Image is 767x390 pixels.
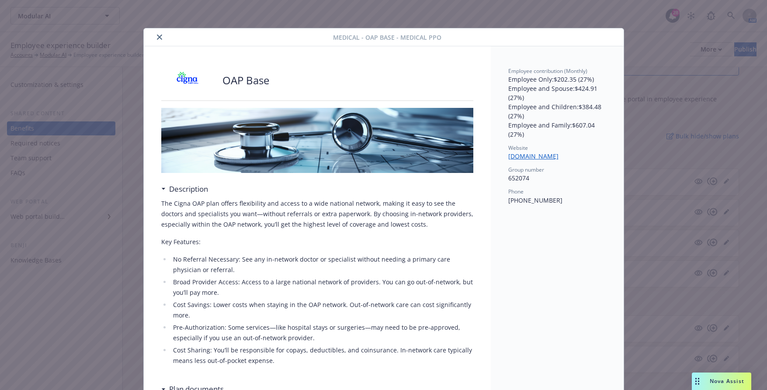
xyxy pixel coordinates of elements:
[508,166,544,173] span: Group number
[508,196,606,205] p: [PHONE_NUMBER]
[161,108,473,173] img: banner
[222,73,269,88] p: OAP Base
[508,152,566,160] a: [DOMAIN_NAME]
[154,32,165,42] button: close
[171,254,473,275] li: No Referral Necessary: See any in-network doctor or specialist without needing a primary care phy...
[333,33,441,42] span: Medical - OAP Base - Medical PPO
[508,144,528,152] span: Website
[710,377,744,385] span: Nova Assist
[508,102,606,121] p: Employee and Children : $384.48 (27%)
[161,183,208,195] div: Description
[508,188,524,195] span: Phone
[508,173,606,183] p: 652074
[161,198,473,230] p: The Cigna OAP plan offers flexibility and access to a wide national network, making it easy to se...
[692,373,751,390] button: Nova Assist
[692,373,703,390] div: Drag to move
[171,322,473,343] li: Pre-Authorization: Some services—like hospital stays or surgeries—may need to be pre-approved, es...
[171,300,473,321] li: Cost Savings: Lower costs when staying in the OAP network. Out-of-network care can cost significa...
[161,237,473,247] p: Key Features:
[508,84,606,102] p: Employee and Spouse : $424.91 (27%)
[508,67,587,75] span: Employee contribution (Monthly)
[171,345,473,366] li: Cost Sharing: You’ll be responsible for copays, deductibles, and coinsurance. In-network care typ...
[508,121,606,139] p: Employee and Family : $607.04 (27%)
[161,67,214,93] img: CIGNA
[508,75,606,84] p: Employee Only : $202.35 (27%)
[169,183,208,195] h3: Description
[171,277,473,298] li: Broad Provider Access: Access to a large national network of providers. You can go out-of-network...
